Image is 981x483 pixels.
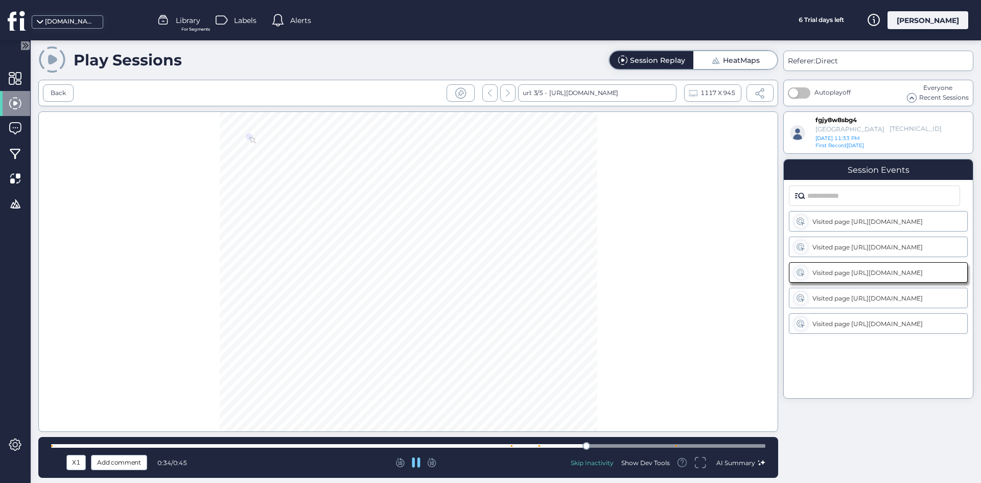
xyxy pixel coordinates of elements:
[290,15,311,26] span: Alerts
[173,459,187,467] span: 0:45
[788,56,815,65] span: Referer:
[723,57,760,64] div: HeatMaps
[815,116,866,125] div: fgjy8w8sbg4
[783,11,859,29] div: 6 Trial days left
[843,88,851,96] span: off
[812,243,945,251] div: Visited page [URL][DOMAIN_NAME]
[74,51,182,70] div: Play Sessions
[621,458,670,467] div: Show Dev Tools
[547,84,618,102] div: [URL][DOMAIN_NAME]
[815,135,896,142] div: [DATE] 11:33 PM
[890,125,930,133] div: [TECHNICAL_ID]
[815,125,884,133] div: [GEOGRAPHIC_DATA]
[234,15,256,26] span: Labels
[812,294,945,302] div: Visited page [URL][DOMAIN_NAME]
[716,459,755,467] span: AI Summary
[919,93,969,103] span: Recent Sessions
[814,88,851,96] span: Autoplay
[181,26,210,33] span: For Segments
[97,457,141,468] span: Add comment
[176,15,200,26] span: Library
[848,165,909,175] div: Session Events
[812,320,945,328] div: Visited page [URL][DOMAIN_NAME]
[571,458,614,467] div: Skip Inactivity
[812,269,945,277] div: Visited page [URL][DOMAIN_NAME]
[812,218,945,225] div: Visited page [URL][DOMAIN_NAME]
[51,88,66,98] div: Back
[815,142,847,149] span: First Record
[45,17,96,27] div: [DOMAIN_NAME]
[157,459,193,467] div: /
[815,56,838,65] span: Direct
[887,11,968,29] div: [PERSON_NAME]
[69,457,83,468] div: X1
[700,87,735,99] span: 1117 X 945
[630,57,685,64] div: Session Replay
[815,142,871,149] div: [DATE]
[518,84,676,102] div: url: 3/5 -
[157,459,171,467] span: 0:34
[907,83,969,93] div: Everyone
